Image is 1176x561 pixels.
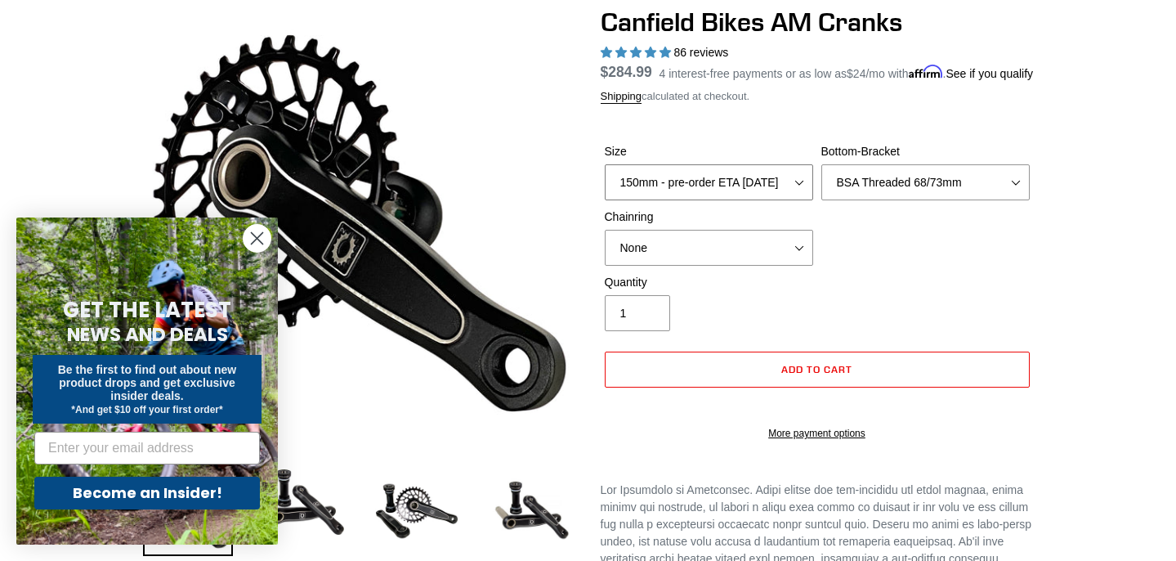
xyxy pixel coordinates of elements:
span: $284.99 [601,64,652,80]
span: GET THE LATEST [63,295,231,325]
h1: Canfield Bikes AM Cranks [601,7,1034,38]
a: Shipping [601,90,642,104]
span: NEWS AND DEALS [67,321,228,348]
div: calculated at checkout. [601,88,1034,105]
img: Load image into Gallery viewer, Canfield Bikes AM Cranks [372,466,462,556]
p: 4 interest-free payments or as low as /mo with . [660,61,1034,83]
a: More payment options [605,426,1030,441]
span: Affirm [909,65,943,79]
img: Load image into Gallery viewer, Canfield Cranks [257,466,347,538]
span: Add to cart [781,363,852,375]
img: Load image into Gallery viewer, CANFIELD-AM_DH-CRANKS [486,466,576,556]
input: Enter your email address [34,432,260,465]
a: See if you qualify - Learn more about Affirm Financing (opens in modal) [946,67,1033,80]
label: Chainring [605,209,813,226]
label: Bottom-Bracket [821,143,1030,160]
span: *And get $10 off your first order* [71,404,222,415]
button: Add to cart [605,352,1030,388]
label: Size [605,143,813,160]
span: 86 reviews [673,46,728,59]
span: $24 [847,67,865,80]
button: Close dialog [243,224,271,253]
span: Be the first to find out about new product drops and get exclusive insider deals. [58,363,237,402]
label: Quantity [605,274,813,291]
button: Become an Insider! [34,477,260,509]
span: 4.97 stars [601,46,674,59]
